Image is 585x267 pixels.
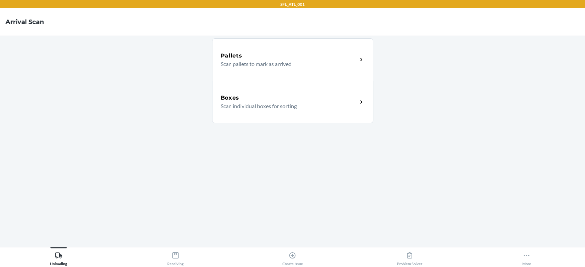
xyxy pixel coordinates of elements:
[212,38,373,81] a: PalletsScan pallets to mark as arrived
[167,249,184,266] div: Receiving
[397,249,422,266] div: Problem Solver
[117,247,234,266] button: Receiving
[234,247,351,266] button: Create Issue
[212,81,373,123] a: BoxesScan individual boxes for sorting
[351,247,468,266] button: Problem Solver
[50,249,67,266] div: Unloading
[221,94,240,102] h5: Boxes
[221,52,242,60] h5: Pallets
[221,102,352,110] p: Scan individual boxes for sorting
[280,1,305,8] p: SFL_ATL_001
[221,60,352,68] p: Scan pallets to mark as arrived
[468,247,585,266] button: More
[522,249,531,266] div: More
[5,17,44,26] h4: Arrival Scan
[282,249,303,266] div: Create Issue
